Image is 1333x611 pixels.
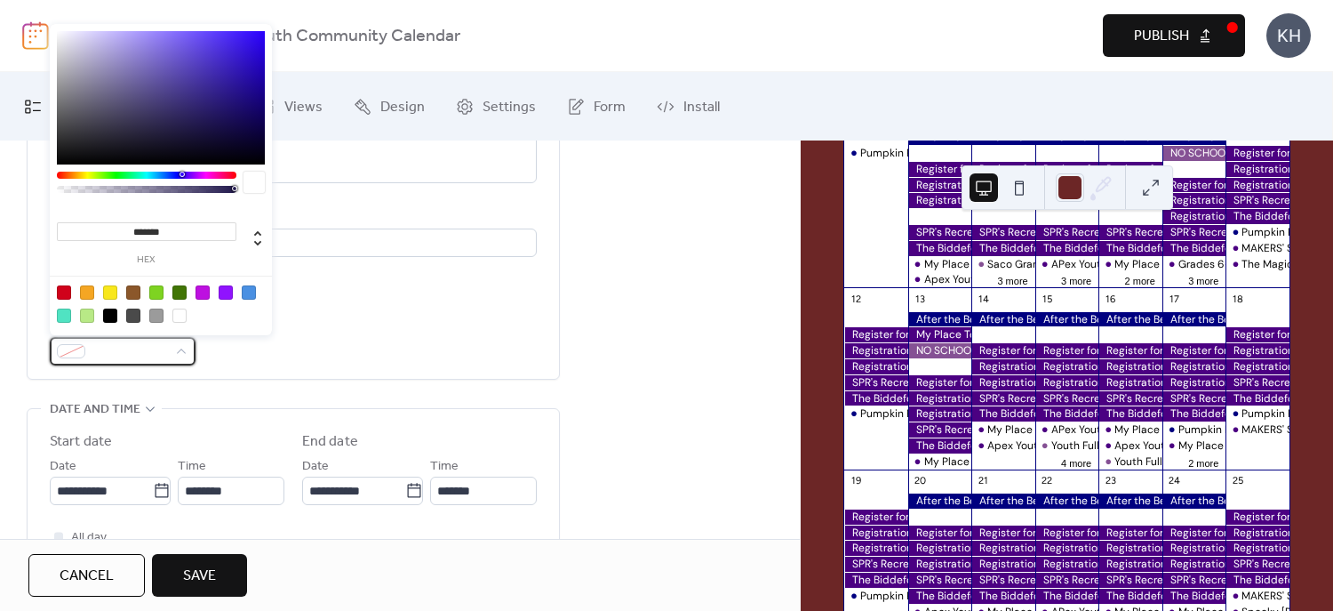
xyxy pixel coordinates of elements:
div: Register for Game Club [1098,327,1162,342]
span: Cancel [60,566,114,587]
a: Install [643,79,733,133]
div: Pumpkin Patch Trolley [860,589,971,604]
a: Form [554,79,639,133]
div: Register for Game Club [971,510,1035,525]
div: #4A90E2 [242,285,256,300]
span: Time [430,456,459,478]
div: Register for Lego Engineers & Beyond [844,327,908,342]
button: 2 more [1181,454,1225,470]
div: SPR's Recreation Basketball Program 2025-2026 [1162,573,1226,588]
span: Design [380,93,425,121]
div: 22 [1041,475,1054,488]
div: Apex Youth Connection & Open Bike Shop [924,272,1135,287]
div: Registration for Dance Classes with Steppin' Out Dance Centre- Classes begin 10/27 [1098,359,1162,374]
div: Pumpkin Patch Trolley [1178,422,1289,438]
div: The Biddeford Recreation Department is now accepting registrations for Youth Recreation Winter Ba... [971,589,1035,604]
div: 20 [914,475,927,488]
div: Registration for Dance Classes with Steppin' Out Dance Centre- Classes begin 10/27 [971,359,1035,374]
div: Register for Lego Engineers & Beyond [1098,162,1162,177]
div: MAKERS' SPACE [1241,241,1320,256]
div: After the Bell School Year Camp Program PreK-5th Grade (See URL for Registration) [908,312,972,327]
div: Safe Sitter Babysitting Class (Registration Open) [908,209,972,224]
div: Registration is now open for the Biddeford Recreation Travel Basketball 2025-2026 Season! [1035,557,1099,572]
div: MAKERS' SPACE [1225,422,1289,438]
div: Register for Game Club [1035,510,1099,525]
label: hex [57,255,236,265]
div: #9013FE [219,285,233,300]
span: Save [183,566,216,587]
div: 18 [1231,293,1244,306]
div: Grades 6-8 Teen Trip: Trail of Terror [1162,257,1226,272]
span: Date and time [50,399,140,421]
div: MAKERS' SPACE [1225,589,1289,604]
button: Publish [1103,14,1245,57]
span: Date [302,456,329,478]
div: Registration is now open for the Biddeford Recreation Travel Basketball 2025-2026 Season! [1225,178,1289,193]
div: APex Youth Connection Bike Bus [1035,422,1099,438]
div: End date [302,431,358,453]
div: The Biddeford Recreation Department is now accepting registrations for Youth Recreation Winter Ba... [844,391,908,406]
div: Registration is now open for the Biddeford Recreation Travel Basketball 2025-2026 Season! [971,557,1035,572]
div: Register for Game Club [971,146,1035,161]
div: SPR's Recreation Basketball Program 2025-2026 [1225,375,1289,390]
div: My Place Teen Center [971,422,1035,438]
div: Registration is now open for the Biddeford Recreation Travel Basketball 2025-2026 Season! [908,406,972,422]
div: Location [50,205,533,226]
span: Publish [1134,26,1189,47]
div: Apex Youth Connection & Open Bike Shop [1114,438,1325,454]
img: logo [22,21,49,50]
div: After the Bell School Year Camp Program PreK-5th Grade (See URL for Registration) [1162,494,1226,509]
div: Registration for Dance Classes with Steppin' Out Dance Centre- Classes begin 10/27 [908,178,972,193]
div: Register for Lego Engineers & Beyond [1225,510,1289,525]
div: #417505 [172,285,187,300]
div: My Place Teen Center [924,257,1034,272]
div: My Place Teen Center [987,422,1097,438]
button: 3 more [990,272,1034,287]
div: The Biddeford Recreation Department is now accepting registrations for Youth Recreation Winter Ba... [1035,589,1099,604]
div: Register for Lego Engineers & Beyond [1162,526,1226,541]
div: Registration is now open for the Biddeford Recreation Travel Basketball 2025-2026 Season! [908,193,972,208]
div: The Biddeford Recreation Department is now accepting registrations for Youth Recreation Winter Ba... [1035,406,1099,422]
div: Register for Lego Engineers & Beyond [908,526,972,541]
span: Install [683,93,720,121]
div: Registration is now open for the Biddeford Recreation Travel Basketball 2025-2026 Season! [844,541,908,556]
div: Register for Game Club [908,146,972,161]
div: My Place Teen Center [908,257,972,272]
div: Registration is now open for the Biddeford Recreation Travel Basketball 2025-2026 Season! [1225,541,1289,556]
div: Apex Youth Connection & Open Bike Shop [971,438,1035,454]
button: 2 more [1118,272,1162,287]
div: Registration is now open for the Biddeford Recreation Travel Basketball 2025-2026 Season! [1035,375,1099,390]
span: Form [594,93,626,121]
div: Registration for Dance Classes with Steppin' Out Dance Centre- Classes begin 10/27 [1162,359,1226,374]
div: #F8E71C [103,285,117,300]
div: APex Youth Connection Bike Bus [1035,257,1099,272]
div: Register for Lego Engineers & Beyond [1098,526,1162,541]
a: Design [340,79,438,133]
div: Registration is now open for the Biddeford Recreation Travel Basketball 2025-2026 Season! [844,359,908,374]
div: The Biddeford Recreation Department is now accepting registrations for Youth Recreation Winter Ba... [844,573,908,588]
div: After the Bell School Year Camp Program PreK-5th Grade (See URL for Registration) [908,494,972,509]
div: Register for Lego Engineers & Beyond [1035,526,1099,541]
div: SPR's Recreation Basketball Program 2025-2026 [971,391,1035,406]
div: Registration for Dance Classes with Steppin' Out Dance Centre- Classes begin 10/27 [1225,162,1289,177]
div: Register for Game Club [844,494,908,509]
b: Youth Community Calendar [247,20,460,53]
div: Register for Game Club [1035,327,1099,342]
div: My Place Teen Center CLOSED [908,327,972,342]
div: Youth Full Maine Distribution [1035,438,1099,454]
div: After the Bell School Year Camp Program PreK-5th Grade (See URL for Registration) [1035,494,1099,509]
div: APex Youth Connection Bike Bus [1051,422,1212,438]
div: Register for Lego Engineers & Beyond [1035,343,1099,358]
div: SPR's Recreation Basketball Program 2025-2026 [1035,391,1099,406]
div: 13 [914,293,927,306]
button: Save [152,554,247,597]
div: Register for Lego Engineers & Beyond [971,162,1035,177]
div: The Biddeford Recreation Department is now accepting registrations for Youth Recreation Winter Ba... [908,241,972,256]
div: Register for Lego Engineers & Beyond [908,375,972,390]
div: Youth Full [US_STATE] Distribution [1114,454,1284,470]
div: Registration is now open for the Biddeford Recreation Travel Basketball 2025-2026 Season! [908,557,972,572]
div: Register for Lego Engineers & Beyond [844,510,908,525]
div: Register for Game Club [844,312,908,327]
div: #B8E986 [80,309,94,323]
div: Register for Game Club [1225,494,1289,509]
